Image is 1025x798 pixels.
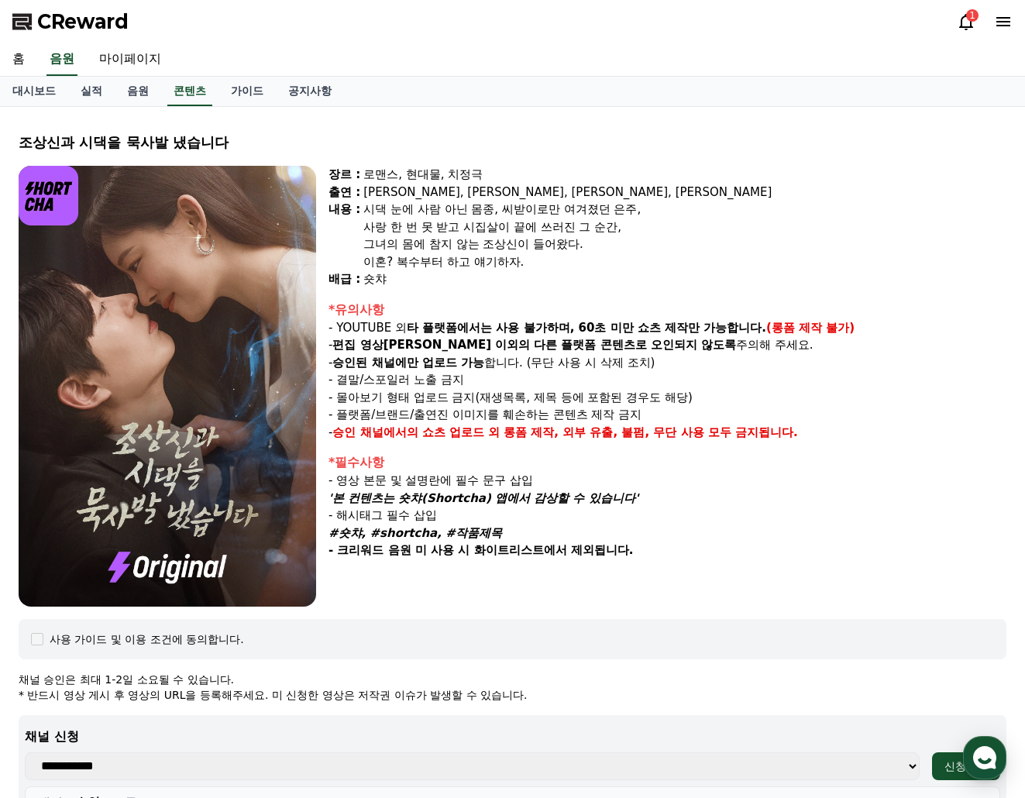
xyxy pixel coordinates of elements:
[407,321,766,335] strong: 타 플랫폼에서는 사용 불가하며, 60초 미만 쇼츠 제작만 가능합니다.
[363,270,1006,288] div: 숏챠
[328,319,1006,337] p: - YOUTUBE 외
[328,270,360,288] div: 배급 :
[328,507,1006,525] p: - 해시태그 필수 삽입
[328,453,1006,472] div: *필수사항
[363,166,1006,184] div: 로맨스, 현대물, 치정극
[19,166,316,607] img: video
[332,425,500,439] strong: 승인 채널에서의 쇼츠 업로드 외
[363,253,1006,271] div: 이혼? 복수부터 하고 얘기하자.
[944,758,988,774] div: 신청하기
[328,406,1006,424] p: - 플랫폼/브랜드/출연진 이미지를 훼손하는 콘텐츠 제작 금지
[46,43,77,76] a: 음원
[328,336,1006,354] p: - 주의해 주세요.
[504,425,798,439] strong: 롱폼 제작, 외부 유출, 불펌, 무단 사용 모두 금지됩니다.
[328,424,1006,442] p: -
[363,184,1006,201] div: [PERSON_NAME], [PERSON_NAME], [PERSON_NAME], [PERSON_NAME]
[19,132,1006,153] div: 조상신과 시댁을 묵사발 냈습니다
[534,338,736,352] strong: 다른 플랫폼 콘텐츠로 오인되지 않도록
[328,389,1006,407] p: - 몰아보기 형태 업로드 금지(재생목록, 제목 등에 포함된 경우도 해당)
[50,631,244,647] div: 사용 가이드 및 이용 조건에 동의합니다.
[363,218,1006,236] div: 사랑 한 번 못 받고 시집살이 끝에 쓰러진 그 순간,
[19,672,1006,687] p: 채널 승인은 최대 1-2일 소요될 수 있습니다.
[328,184,360,201] div: 출연 :
[328,354,1006,372] p: - 합니다. (무단 사용 시 삭제 조치)
[167,77,212,106] a: 콘텐츠
[957,12,975,31] a: 1
[363,236,1006,253] div: 그녀의 몸에 참지 않는 조상신이 들어왔다.
[218,77,276,106] a: 가이드
[25,727,1000,746] p: 채널 신청
[276,77,344,106] a: 공지사항
[328,526,502,540] em: #숏챠, #shortcha, #작품제목
[766,321,855,335] strong: (롱폼 제작 불가)
[932,752,1000,780] button: 신청하기
[328,166,360,184] div: 장르 :
[328,543,633,557] strong: - 크리워드 음원 미 사용 시 화이트리스트에서 제외됩니다.
[328,301,1006,319] div: *유의사항
[363,201,1006,218] div: 시댁 눈에 사람 아닌 몸종, 씨받이로만 여겨졌던 은주,
[87,43,174,76] a: 마이페이지
[328,472,1006,490] p: - 영상 본문 및 설명란에 필수 문구 삽입
[68,77,115,106] a: 실적
[328,371,1006,389] p: - 결말/스포일러 노출 금지
[19,166,78,225] img: logo
[12,9,129,34] a: CReward
[328,201,360,270] div: 내용 :
[37,9,129,34] span: CReward
[966,9,979,22] div: 1
[328,491,638,505] em: '본 컨텐츠는 숏챠(Shortcha) 앱에서 감상할 수 있습니다'
[19,687,1006,703] p: * 반드시 영상 게시 후 영상의 URL을 등록해주세요. 미 신청한 영상은 저작권 이슈가 발생할 수 있습니다.
[332,338,530,352] strong: 편집 영상[PERSON_NAME] 이외의
[332,356,484,370] strong: 승인된 채널에만 업로드 가능
[115,77,161,106] a: 음원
